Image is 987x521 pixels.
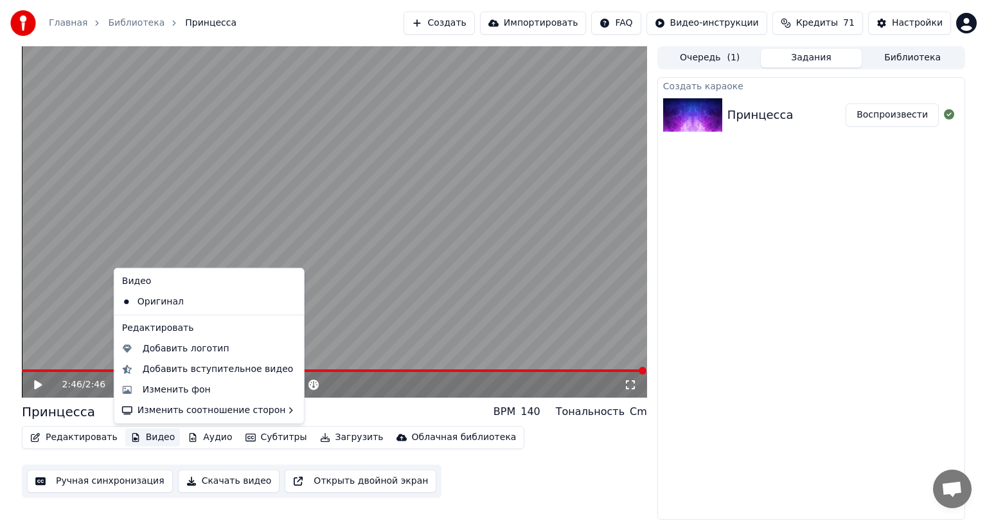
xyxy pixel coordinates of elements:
span: 2:46 [62,378,82,391]
button: Импортировать [480,12,587,35]
div: Тональность [556,404,625,419]
div: BPM [493,404,515,419]
a: Главная [49,17,87,30]
div: Редактировать [117,318,301,339]
button: Очередь [659,49,761,67]
button: Аудио [182,428,237,446]
span: ( 1 ) [727,51,740,64]
button: Настройки [868,12,951,35]
button: Загрузить [315,428,389,446]
button: Видео-инструкции [646,12,767,35]
button: Создать [404,12,474,35]
div: Оригинал [117,292,282,312]
button: Субтитры [240,428,312,446]
button: Скачать видео [178,470,280,493]
div: Настройки [892,17,943,30]
button: Видео [125,428,181,446]
div: Добавить вступительное видео [143,363,294,376]
button: Открыть двойной экран [285,470,436,493]
div: 140 [520,404,540,419]
button: Задания [761,49,862,67]
nav: breadcrumb [49,17,236,30]
img: youka [10,10,36,36]
span: Кредиты [796,17,838,30]
div: Изменить соотношение сторон [117,400,301,421]
div: Принцесса [727,106,794,124]
div: Открытый чат [933,470,972,508]
div: Добавить логотип [143,342,229,355]
button: Библиотека [862,49,963,67]
div: Создать караоке [658,78,965,93]
div: / [62,378,93,391]
button: FAQ [591,12,641,35]
button: Воспроизвести [846,103,939,127]
div: Видео [117,271,301,292]
span: 71 [843,17,855,30]
div: Облачная библиотека [412,431,517,444]
span: 2:46 [85,378,105,391]
button: Кредиты71 [772,12,863,35]
div: Изменить фон [143,384,211,396]
span: Принцесса [185,17,236,30]
div: Принцесса [22,403,95,421]
div: Cm [630,404,647,419]
a: Библиотека [108,17,164,30]
button: Редактировать [25,428,123,446]
button: Ручная синхронизация [27,470,173,493]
